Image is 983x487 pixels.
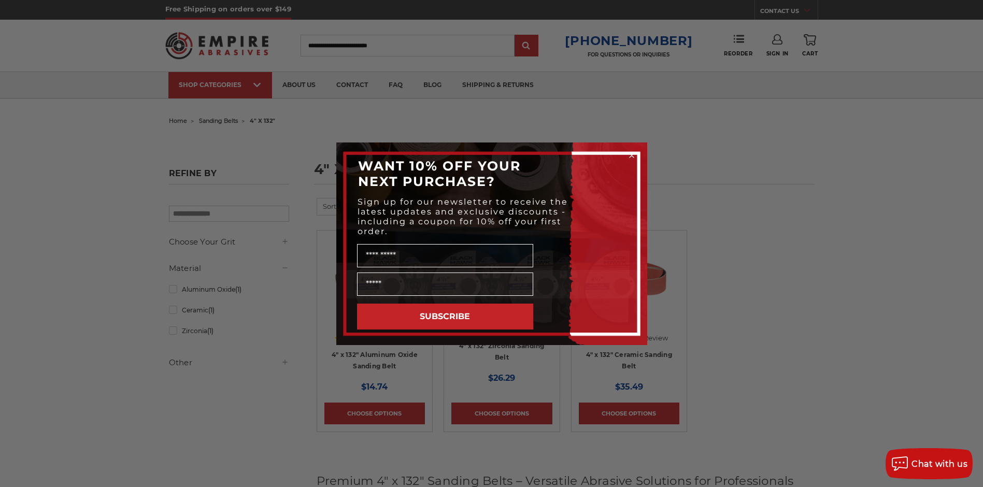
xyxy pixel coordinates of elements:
span: Chat with us [911,459,967,469]
input: Email [357,273,533,296]
span: WANT 10% OFF YOUR NEXT PURCHASE? [358,158,521,189]
button: Close dialog [626,150,637,161]
span: Sign up for our newsletter to receive the latest updates and exclusive discounts - including a co... [358,197,568,236]
button: SUBSCRIBE [357,304,533,330]
button: Chat with us [886,448,973,479]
